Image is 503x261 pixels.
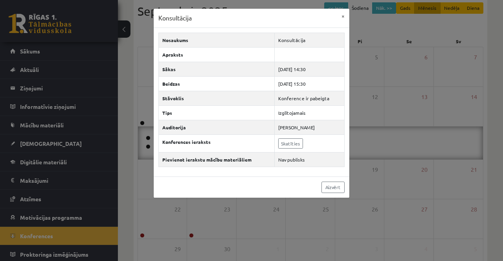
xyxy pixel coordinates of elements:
[274,62,344,76] td: [DATE] 14:30
[158,13,192,23] h3: Konsultācija
[159,134,275,152] th: Konferences ieraksts
[274,152,344,167] td: Nav publisks
[278,138,303,149] a: Skatīties
[159,105,275,120] th: Tips
[321,182,345,193] a: Aizvērt
[274,120,344,134] td: [PERSON_NAME]
[274,33,344,47] td: Konsultācija
[274,76,344,91] td: [DATE] 15:30
[159,91,275,105] th: Stāvoklis
[274,91,344,105] td: Konference ir pabeigta
[274,105,344,120] td: Izglītojamais
[159,62,275,76] th: Sākas
[159,33,275,47] th: Nosaukums
[159,152,275,167] th: Pievienot ierakstu mācību materiāliem
[159,120,275,134] th: Auditorija
[337,9,349,24] button: ×
[159,47,275,62] th: Apraksts
[159,76,275,91] th: Beidzas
